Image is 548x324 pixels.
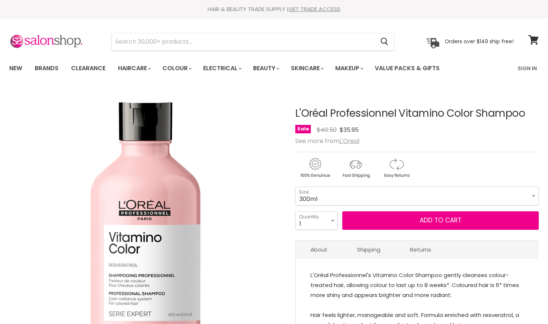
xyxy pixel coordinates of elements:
[339,137,359,145] a: L'Oreal
[285,61,328,76] a: Skincare
[29,61,64,76] a: Brands
[342,241,395,259] a: Shipping
[4,58,479,79] ul: Main menu
[65,61,111,76] a: Clearance
[295,125,311,133] span: Sale
[340,126,359,134] span: $35.95
[295,211,338,230] select: Quantity
[111,33,394,51] form: Product
[369,61,445,76] a: Value Packs & Gifts
[112,33,374,50] input: Search
[4,61,28,76] a: New
[157,61,196,76] a: Colour
[198,61,246,76] a: Electrical
[374,33,394,50] button: Search
[112,61,155,76] a: Haircare
[445,38,514,45] p: Orders over $149 ship free!
[295,108,539,119] h1: L'Oréal Professionnel Vitamino Color Shampoo
[317,126,337,134] span: $40.50
[395,241,446,259] a: Returns
[289,5,340,13] a: GET TRADE ACCESS
[295,157,334,179] img: genuine.gif
[342,211,539,230] button: Add to cart
[295,137,359,145] span: See more from
[296,241,342,259] a: About
[330,61,368,76] a: Makeup
[420,216,461,225] span: Add to cart
[336,157,375,179] img: shipping.gif
[377,157,416,179] img: returns.gif
[513,61,541,76] a: Sign In
[248,61,284,76] a: Beauty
